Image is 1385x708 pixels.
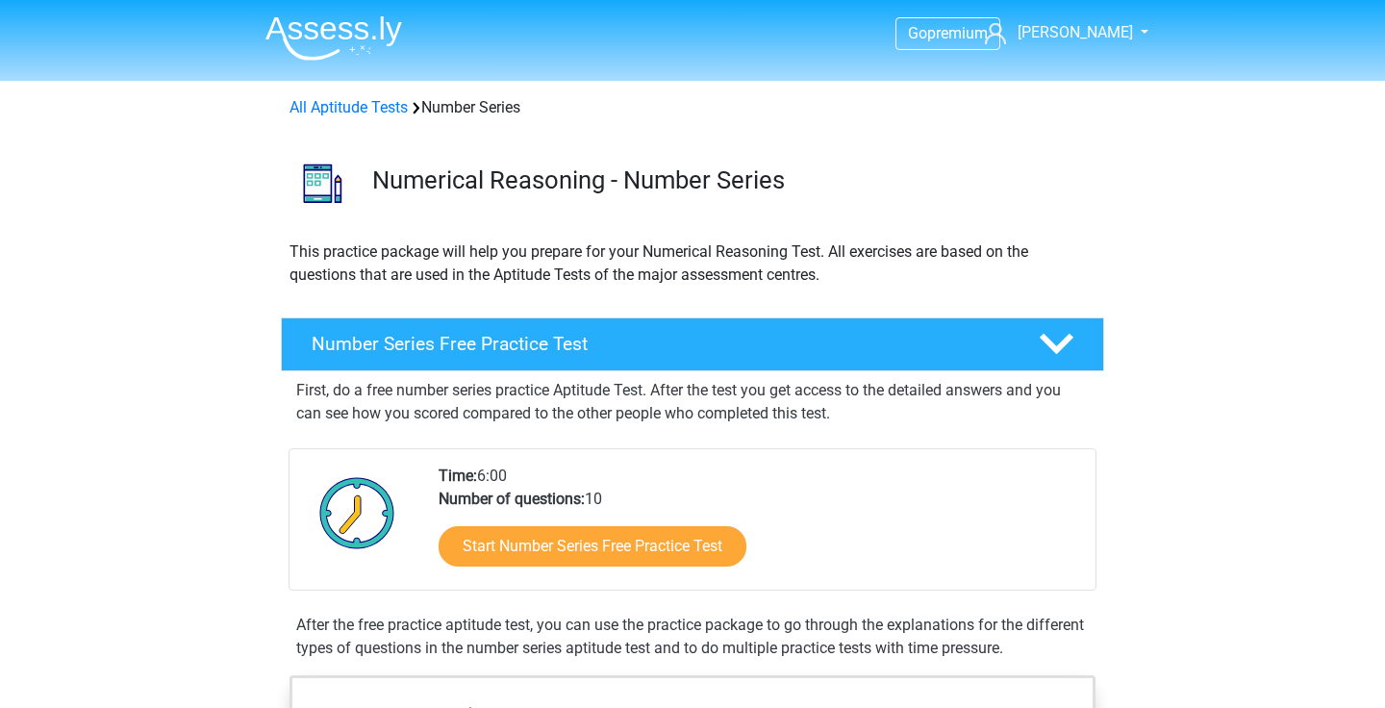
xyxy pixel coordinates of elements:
[372,165,1089,195] h3: Numerical Reasoning - Number Series
[908,24,927,42] span: Go
[289,614,1096,660] div: After the free practice aptitude test, you can use the practice package to go through the explana...
[282,142,364,224] img: number series
[424,465,1095,590] div: 6:00 10
[273,317,1112,371] a: Number Series Free Practice Test
[927,24,988,42] span: premium
[439,526,746,567] a: Start Number Series Free Practice Test
[282,96,1103,119] div: Number Series
[977,21,1135,44] a: [PERSON_NAME]
[290,98,408,116] a: All Aptitude Tests
[309,465,406,561] img: Clock
[896,20,999,46] a: Gopremium
[439,490,585,508] b: Number of questions:
[296,379,1089,425] p: First, do a free number series practice Aptitude Test. After the test you get access to the detai...
[439,467,477,485] b: Time:
[1018,23,1133,41] span: [PERSON_NAME]
[312,333,1008,355] h4: Number Series Free Practice Test
[265,15,402,61] img: Assessly
[290,240,1095,287] p: This practice package will help you prepare for your Numerical Reasoning Test. All exercises are ...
